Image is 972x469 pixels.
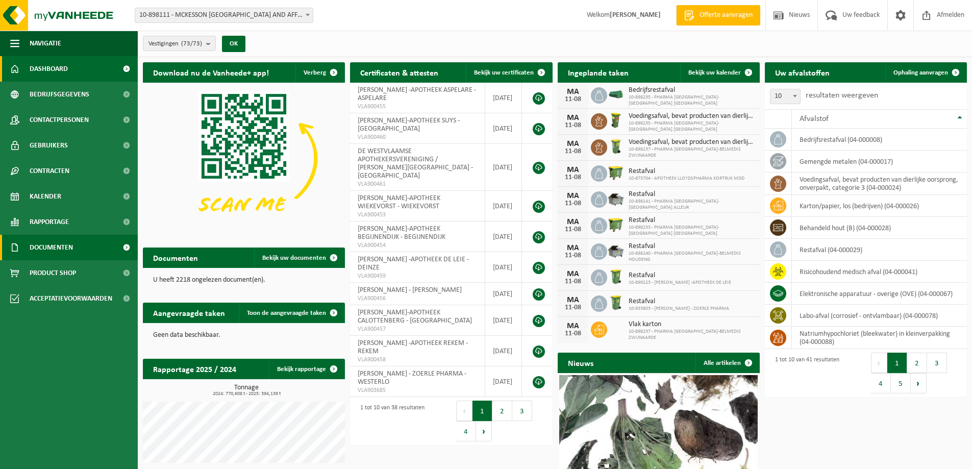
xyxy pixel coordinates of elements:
[607,242,625,259] img: WB-5000-GAL-GY-01
[456,421,476,441] button: 4
[135,8,313,23] span: 10-898111 - MCKESSON BELGIUM AND AFFILIATES
[143,83,345,234] img: Download de VHEPlus App
[629,271,731,280] span: Restafval
[885,62,966,83] a: Ophaling aanvragen
[358,241,477,250] span: VLA900454
[563,140,583,148] div: MA
[792,327,967,349] td: natriumhypochloriet (bleekwater) in kleinverpakking (04-000088)
[254,248,344,268] a: Bekijk uw documenten
[466,62,552,83] a: Bekijk uw certificaten
[629,251,755,263] span: 10-898240 - PHARMA [GEOGRAPHIC_DATA]-BELMEDIS HOUDENG
[485,336,522,366] td: [DATE]
[30,184,61,209] span: Kalender
[485,113,522,144] td: [DATE]
[358,86,476,102] span: [PERSON_NAME] -APOTHEEK ASPELARE - ASPELARE
[629,199,755,211] span: 10-898141 - PHARMA [GEOGRAPHIC_DATA]-[GEOGRAPHIC_DATA] ALLEUR
[792,172,967,195] td: voedingsafval, bevat producten van dierlijke oorsprong, onverpakt, categorie 3 (04-000024)
[30,31,61,56] span: Navigatie
[629,167,744,176] span: Restafval
[563,304,583,311] div: 11-08
[676,5,760,26] a: Offerte aanvragen
[806,91,878,100] label: resultaten weergeven
[800,115,829,123] span: Afvalstof
[607,294,625,311] img: WB-0240-HPE-GN-50
[148,36,202,52] span: Vestigingen
[358,286,462,294] span: [PERSON_NAME] - [PERSON_NAME]
[30,133,68,158] span: Gebruikers
[629,242,755,251] span: Restafval
[629,146,755,159] span: 10-898237 - PHARMA [GEOGRAPHIC_DATA]-BELMEDIS ZWIJNAARDE
[269,359,344,379] a: Bekijk rapportage
[358,370,466,386] span: [PERSON_NAME] - ZOERLE PHARMA - WESTERLO
[143,36,216,51] button: Vestigingen(73/73)
[474,69,534,76] span: Bekijk uw certificaten
[629,86,755,94] span: Bedrijfsrestafval
[563,88,583,96] div: MA
[558,353,604,373] h2: Nieuws
[629,320,755,329] span: Vlak karton
[295,62,344,83] button: Verberg
[607,112,625,129] img: WB-0060-HPE-GN-50
[358,180,477,188] span: VLA900461
[358,294,477,303] span: VLA900456
[485,305,522,336] td: [DATE]
[629,112,755,120] span: Voedingsafval, bevat producten van dierlijke oorsprong, onverpakt, categorie 3
[792,217,967,239] td: behandeld hout (B) (04-000028)
[792,151,967,172] td: gemengde metalen (04-000017)
[222,36,245,52] button: OK
[629,176,744,182] span: 10-873704 - APOTHEEK LLOYDSPHARMA KORTRIJK MDD
[358,256,469,271] span: [PERSON_NAME] -APOTHEEK DE LEIE - DEINZE
[485,191,522,221] td: [DATE]
[911,373,927,393] button: Next
[607,164,625,181] img: WB-1100-HPE-GN-51
[607,216,625,233] img: WB-1100-HPE-GN-51
[770,352,839,394] div: 1 tot 10 van 41 resultaten
[629,190,755,199] span: Restafval
[927,353,947,373] button: 3
[30,107,89,133] span: Contactpersonen
[563,114,583,122] div: MA
[358,211,477,219] span: VLA900453
[143,62,279,82] h2: Download nu de Vanheede+ app!
[358,386,477,394] span: VLA903685
[30,82,89,107] span: Bedrijfsgegevens
[770,89,800,104] span: 10
[629,280,731,286] span: 10-899223 - [PERSON_NAME] -APOTHEEK DE LEIE
[262,255,326,261] span: Bekijk uw documenten
[358,325,477,333] span: VLA900457
[563,244,583,252] div: MA
[485,283,522,305] td: [DATE]
[456,401,472,421] button: Previous
[135,8,313,22] span: 10-898111 - MCKESSON BELGIUM AND AFFILIATES
[153,277,335,284] p: U heeft 2218 ongelezen document(en).
[563,322,583,330] div: MA
[358,356,477,364] span: VLA900458
[792,305,967,327] td: labo-afval (corrosief - ontvlambaar) (04-000078)
[629,329,755,341] span: 10-898237 - PHARMA [GEOGRAPHIC_DATA]-BELMEDIS ZWIJNAARDE
[358,272,477,280] span: VLA900459
[358,339,468,355] span: [PERSON_NAME] -APOTHEEK REKEM - REKEM
[472,401,492,421] button: 1
[792,261,967,283] td: risicohoudend medisch afval (04-000041)
[907,353,927,373] button: 2
[765,62,840,82] h2: Uw afvalstoffen
[30,260,76,286] span: Product Shop
[358,103,477,111] span: VLA900455
[30,209,69,235] span: Rapportage
[30,56,68,82] span: Dashboard
[563,218,583,226] div: MA
[629,298,729,306] span: Restafval
[563,270,583,278] div: MA
[358,133,477,141] span: VLA900460
[563,296,583,304] div: MA
[358,194,440,210] span: [PERSON_NAME]-APOTHEEK WIEKEVORST - WIEKEVORST
[563,148,583,155] div: 11-08
[695,353,759,373] a: Alle artikelen
[607,190,625,207] img: WB-5000-GAL-GY-01
[148,384,345,397] h3: Tonnage
[563,96,583,103] div: 11-08
[476,421,492,441] button: Next
[558,62,639,82] h2: Ingeplande taken
[629,120,755,133] span: 10-898235 - PHARMA [GEOGRAPHIC_DATA]-[GEOGRAPHIC_DATA] [GEOGRAPHIC_DATA]
[607,138,625,155] img: WB-0140-HPE-GN-50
